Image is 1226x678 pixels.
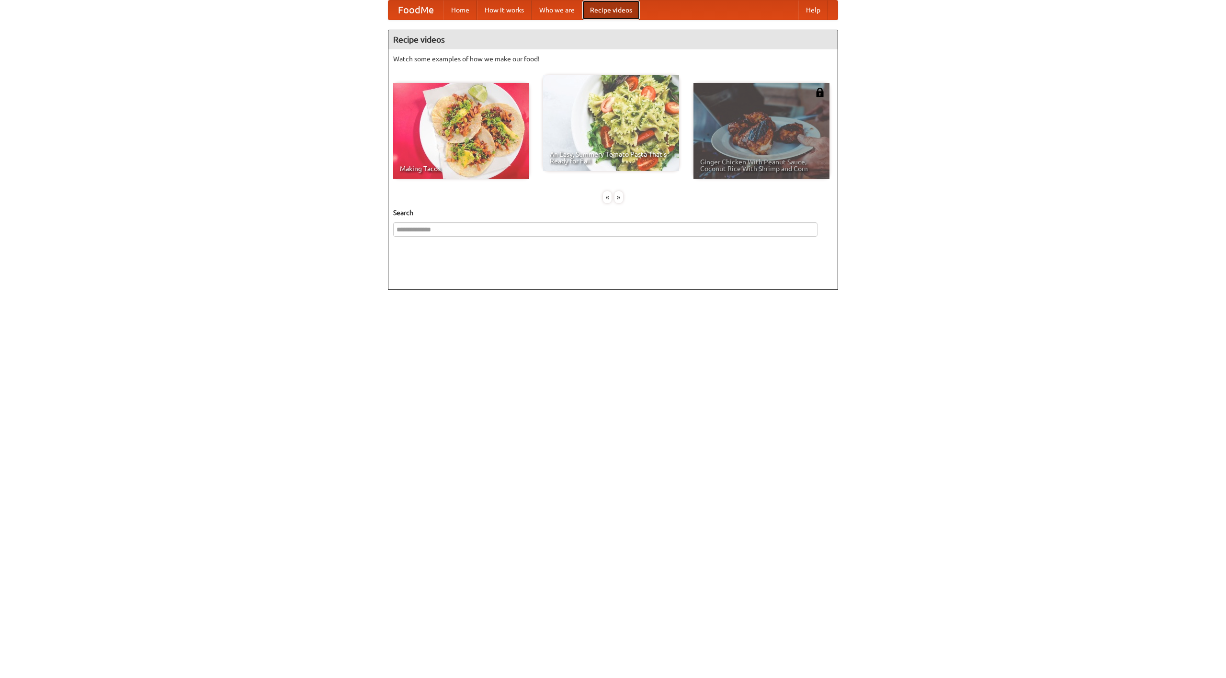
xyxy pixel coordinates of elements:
a: Making Tacos [393,83,529,179]
span: Making Tacos [400,165,522,172]
a: Recipe videos [582,0,640,20]
div: « [603,191,612,203]
a: An Easy, Summery Tomato Pasta That's Ready for Fall [543,75,679,171]
img: 483408.png [815,88,825,97]
p: Watch some examples of how we make our food! [393,54,833,64]
h5: Search [393,208,833,218]
a: FoodMe [388,0,443,20]
div: » [614,191,623,203]
a: Home [443,0,477,20]
a: Who we are [532,0,582,20]
a: How it works [477,0,532,20]
h4: Recipe videos [388,30,838,49]
a: Help [798,0,828,20]
span: An Easy, Summery Tomato Pasta That's Ready for Fall [550,151,672,164]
